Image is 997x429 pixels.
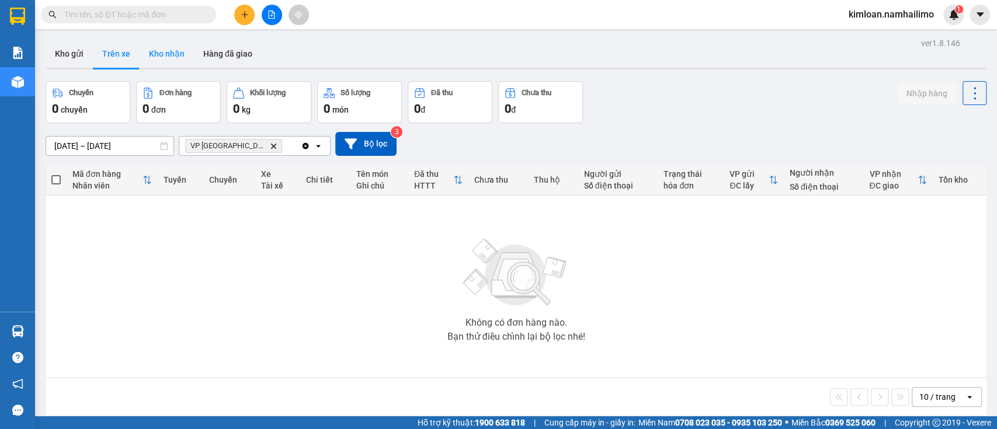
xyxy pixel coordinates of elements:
[143,102,149,116] span: 0
[46,81,130,123] button: Chuyến0chuyến
[69,89,93,97] div: Chuyến
[675,418,782,427] strong: 0708 023 035 - 0935 103 250
[957,5,961,13] span: 1
[863,165,932,196] th: Toggle SortBy
[46,137,173,155] input: Select a date range.
[356,181,402,190] div: Ghi chú
[52,102,58,116] span: 0
[939,175,981,184] div: Tồn kho
[955,5,963,13] sup: 1
[194,40,262,68] button: Hàng đã giao
[663,181,718,190] div: hóa đơn
[465,318,567,327] div: Không có đơn hàng nào.
[921,37,960,50] div: ver 1.8.146
[897,83,957,104] button: Nhập hàng
[391,126,402,138] sup: 3
[790,168,858,177] div: Người nhận
[250,89,286,97] div: Khối lượng
[414,181,453,190] div: HTTT
[724,165,784,196] th: Toggle SortBy
[61,105,88,114] span: chuyến
[151,105,166,114] span: đơn
[140,40,194,68] button: Kho nhận
[12,47,24,59] img: solution-icon
[301,141,310,151] svg: Clear all
[12,404,23,416] span: message
[262,5,282,25] button: file-add
[584,181,652,190] div: Số điện thoại
[408,165,468,196] th: Toggle SortBy
[317,81,402,123] button: Số lượng0món
[314,141,323,151] svg: open
[242,105,251,114] span: kg
[268,11,276,19] span: file-add
[67,165,158,196] th: Toggle SortBy
[729,181,769,190] div: ĐC lấy
[522,89,551,97] div: Chưa thu
[544,416,635,429] span: Cung cấp máy in - giấy in:
[209,175,249,184] div: Chuyến
[414,102,421,116] span: 0
[975,9,985,20] span: caret-down
[227,81,311,123] button: Khối lượng0kg
[869,169,917,179] div: VP nhận
[511,105,516,114] span: đ
[505,102,511,116] span: 0
[46,40,93,68] button: Kho gửi
[534,175,572,184] div: Thu hộ
[949,9,959,20] img: icon-new-feature
[884,416,886,429] span: |
[919,391,956,403] div: 10 / trang
[72,181,143,190] div: Nhân viên
[12,325,24,337] img: warehouse-icon
[869,181,917,190] div: ĐC giao
[12,352,23,363] span: question-circle
[190,141,265,151] span: VP chợ Mũi Né
[418,416,525,429] span: Hỗ trợ kỹ thuật:
[356,169,402,179] div: Tên món
[965,392,974,402] svg: open
[261,181,294,190] div: Tài xế
[341,89,370,97] div: Số lượng
[663,169,718,179] div: Trạng thái
[729,169,769,179] div: VP gửi
[408,81,492,123] button: Đã thu0đ
[534,416,536,429] span: |
[12,378,23,389] span: notification
[12,76,24,88] img: warehouse-icon
[825,418,876,427] strong: 0369 525 060
[421,105,425,114] span: đ
[164,175,197,184] div: Tuyến
[970,5,990,25] button: caret-down
[790,182,858,191] div: Số điện thoại
[233,102,239,116] span: 0
[93,40,140,68] button: Trên xe
[414,169,453,179] div: Đã thu
[785,420,788,425] span: ⚪️
[284,140,286,152] input: Selected VP chợ Mũi Né.
[584,169,652,179] div: Người gửi
[932,418,940,427] span: copyright
[335,132,397,156] button: Bộ lọc
[839,7,943,22] span: kimloan.namhailimo
[72,169,143,179] div: Mã đơn hàng
[241,11,249,19] span: plus
[294,11,303,19] span: aim
[305,175,345,184] div: Chi tiết
[270,142,277,149] svg: Delete
[791,416,876,429] span: Miền Bắc
[431,89,453,97] div: Đã thu
[159,89,192,97] div: Đơn hàng
[475,418,525,427] strong: 1900 633 818
[10,8,25,25] img: logo-vxr
[48,11,57,19] span: search
[324,102,330,116] span: 0
[136,81,221,123] button: Đơn hàng0đơn
[457,232,574,313] img: svg+xml;base64,PHN2ZyBjbGFzcz0ibGlzdC1wbHVnX19zdmciIHhtbG5zPSJodHRwOi8vd3d3LnczLm9yZy8yMDAwL3N2Zy...
[332,105,349,114] span: món
[234,5,255,25] button: plus
[474,175,523,184] div: Chưa thu
[498,81,583,123] button: Chưa thu0đ
[447,332,585,341] div: Bạn thử điều chỉnh lại bộ lọc nhé!
[289,5,309,25] button: aim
